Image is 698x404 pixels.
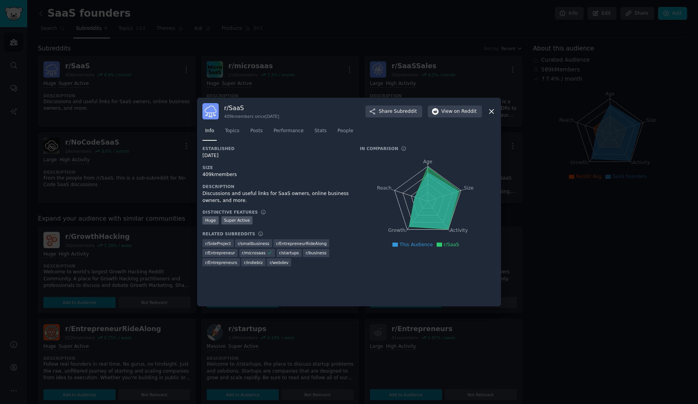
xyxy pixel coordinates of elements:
div: 409k members since [DATE] [224,114,279,119]
tspan: Growth [388,228,405,233]
div: 409k members [202,171,349,178]
span: r/SaaS [444,242,459,247]
a: Performance [271,125,306,141]
div: Super Active [221,216,253,224]
span: r/ SideProject [205,241,231,246]
h3: Established [202,146,349,151]
img: SaaS [202,103,219,119]
span: r/ EntrepreneurRideAlong [276,241,327,246]
span: People [337,128,353,135]
a: People [335,125,356,141]
a: Stats [312,125,329,141]
button: Viewon Reddit [428,105,482,118]
div: Discussions and useful links for SaaS owners, online business owners, and more. [202,190,349,204]
span: This Audience [399,242,433,247]
h3: r/ SaaS [224,104,279,112]
a: Posts [247,125,265,141]
span: View [441,108,477,115]
span: r/ smallbusiness [238,241,270,246]
span: r/ business [306,250,327,256]
span: Stats [314,128,327,135]
span: r/ webdev [270,260,289,265]
a: Topics [222,125,242,141]
div: Huge [202,216,219,224]
span: Share [379,108,417,115]
h3: Distinctive Features [202,209,258,215]
span: r/ Entrepreneurs [205,260,237,265]
span: r/ startups [279,250,299,256]
span: Topics [225,128,239,135]
a: Info [202,125,217,141]
span: on Reddit [454,108,477,115]
h3: Size [202,165,349,170]
h3: In Comparison [360,146,398,151]
span: r/ indiebiz [244,260,263,265]
span: Performance [273,128,304,135]
tspan: Size [464,185,473,191]
button: ShareSubreddit [365,105,422,118]
tspan: Activity [450,228,468,233]
h3: Description [202,184,349,189]
span: r/ Entrepreneur [205,250,235,256]
span: r/ microsaas [242,250,266,256]
span: Subreddit [394,108,417,115]
span: Posts [250,128,263,135]
span: Info [205,128,214,135]
h3: Related Subreddits [202,231,255,237]
tspan: Age [423,159,432,164]
div: [DATE] [202,152,349,159]
tspan: Reach [377,185,392,191]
